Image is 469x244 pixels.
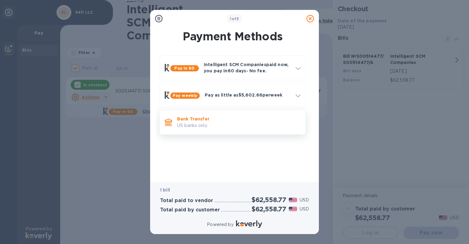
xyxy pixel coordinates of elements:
[230,16,231,21] span: 1
[300,206,309,212] p: USD
[236,220,262,228] img: Logo
[160,198,213,204] h3: Total paid to vendor
[205,92,291,98] p: Pay as little as $5,602.66 per week
[160,188,170,192] b: 1 bill
[158,30,307,43] h1: Payment Methods
[160,207,220,213] h3: Total paid by customer
[289,198,297,202] img: USD
[230,16,239,21] b: of 3
[173,93,197,98] b: Pay weekly
[252,205,286,213] h2: $62,558.77
[207,221,233,228] p: Powered by
[177,122,301,129] p: US banks only.
[177,116,301,122] p: Bank Transfer
[289,207,297,211] img: USD
[300,197,309,203] p: USD
[204,61,291,74] p: Intelligent SCM Companies paid now, you pay in 60 days - No fee.
[174,66,194,70] b: Pay in 60
[252,196,286,204] h2: $62,558.77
